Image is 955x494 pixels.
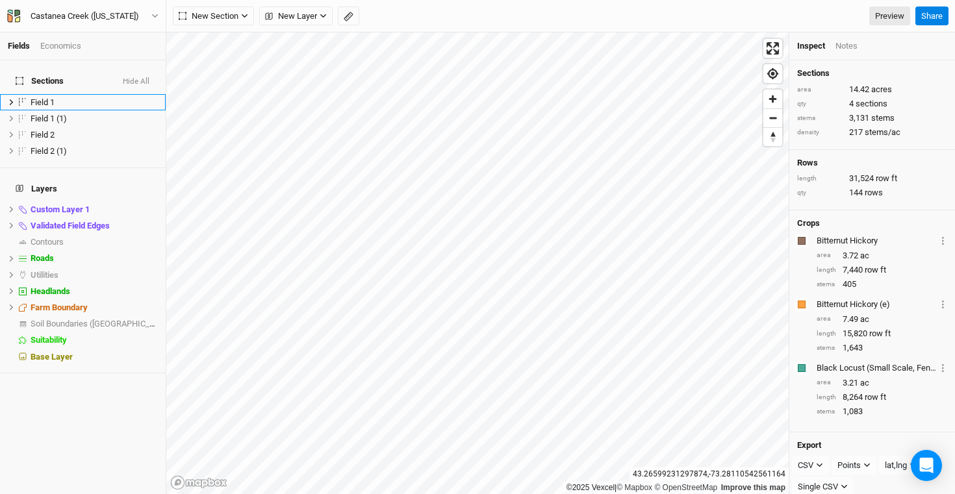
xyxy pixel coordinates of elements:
div: Field 2 [31,130,158,140]
div: qty [797,99,843,109]
div: 43.26599231297874 , -73.28110542561164 [630,467,789,481]
span: Validated Field Edges [31,221,110,230]
span: Zoom out [763,109,782,127]
div: 3.72 [817,250,947,262]
div: 4 [797,98,947,110]
span: Find my location [763,64,782,83]
div: CSV [798,459,813,472]
button: Zoom in [763,90,782,108]
button: Zoom out [763,108,782,127]
div: Roads [31,253,158,264]
div: Castanea Creek (Washington) [31,10,139,23]
button: Crop Usage [939,360,947,375]
div: stems [817,407,836,417]
div: 1,643 [817,342,947,354]
span: Enter fullscreen [763,39,782,58]
span: ac [860,250,869,262]
h4: Crops [797,218,820,228]
span: sections [856,98,887,110]
button: Reset bearing to north [763,127,782,146]
button: lat,lng [879,456,923,475]
div: length [797,174,843,184]
div: Suitability [31,335,158,345]
span: Suitability [31,335,67,345]
span: Field 1 [31,97,55,107]
div: Farm Boundary [31,303,158,313]
div: 8,264 [817,391,947,403]
span: row ft [876,173,897,184]
div: length [817,266,836,275]
a: Mapbox [617,483,652,492]
span: ac [860,314,869,325]
a: Mapbox logo [170,475,227,490]
button: Shortcut: M [338,6,359,26]
span: Sections [16,76,64,86]
span: Base Layer [31,352,73,362]
div: Field 1 [31,97,158,108]
a: Fields [8,41,30,51]
span: Field 1 (1) [31,114,67,123]
span: row ft [865,391,886,403]
div: lat,lng [885,459,907,472]
div: Single CSV [798,480,838,493]
span: Field 2 (1) [31,146,67,156]
h4: Rows [797,158,947,168]
span: Headlands [31,286,70,296]
div: Base Layer [31,352,158,362]
span: stems/ac [865,127,900,138]
div: 1,083 [817,406,947,417]
div: 31,524 [797,173,947,184]
a: Improve this map [721,483,785,492]
button: New Layer [259,6,333,26]
div: 144 [797,187,947,199]
button: Castanea Creek ([US_STATE]) [6,9,159,23]
div: 3,131 [797,112,947,124]
div: area [817,314,836,324]
span: Soil Boundaries ([GEOGRAPHIC_DATA]) [31,319,175,328]
div: Castanea Creek ([US_STATE]) [31,10,139,23]
span: Utilities [31,270,58,280]
span: New Section [179,10,238,23]
div: density [797,128,843,138]
canvas: Map [166,32,789,494]
a: Preview [869,6,910,26]
div: Field 2 (1) [31,146,158,156]
div: Utilities [31,270,158,280]
span: New Layer [265,10,317,23]
button: New Section [173,6,254,26]
button: Points [832,456,876,475]
div: Black Locust (Small Scale, Fenceposts Only) [817,362,936,374]
a: OpenStreetMap [654,483,717,492]
span: row ft [869,328,891,340]
div: area [817,378,836,388]
div: area [797,85,843,95]
div: 405 [817,278,947,290]
span: acres [871,84,892,95]
h4: Export [797,440,947,451]
div: Bitternut Hickory (e) [817,299,936,310]
div: qty [797,188,843,198]
div: 7.49 [817,314,947,325]
a: ©2025 Vexcel [567,483,615,492]
span: Roads [31,253,54,263]
span: Reset bearing to north [763,128,782,146]
div: Inspect [797,40,825,52]
div: length [817,329,836,339]
div: stems [817,280,836,290]
span: Custom Layer 1 [31,204,90,214]
h4: Layers [8,176,158,202]
button: Hide All [122,77,150,86]
div: area [817,251,836,260]
div: Contours [31,237,158,247]
div: Points [837,459,861,472]
div: 217 [797,127,947,138]
button: CSV [792,456,829,475]
div: Soil Boundaries (US) [31,319,158,329]
button: Crop Usage [939,297,947,312]
span: Field 2 [31,130,55,140]
span: stems [871,112,895,124]
span: ac [860,377,869,389]
span: rows [865,187,883,199]
div: Custom Layer 1 [31,204,158,215]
